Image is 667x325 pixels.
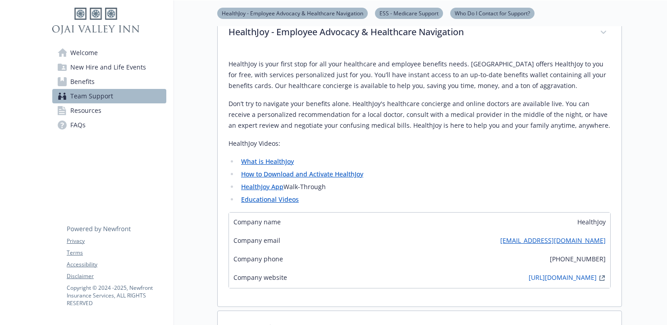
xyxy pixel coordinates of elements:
[241,157,294,166] a: What is HealthJoy
[52,89,166,103] a: Team Support
[70,89,113,103] span: Team Support
[70,74,95,89] span: Benefits
[228,138,611,149] p: HealthJoy Videos:
[228,59,611,91] p: HealthJoy is your first stop for all your healthcare and employee benefits needs. [GEOGRAPHIC_DAT...
[70,46,98,60] span: Welcome
[67,237,166,245] a: Privacy
[550,254,606,264] span: [PHONE_NUMBER]
[52,46,166,60] a: Welcome
[233,236,280,245] span: Company email
[233,254,283,264] span: Company phone
[228,25,589,39] p: HealthJoy - Employee Advocacy & Healthcare Navigation
[375,9,443,17] a: ESS - Medicare Support
[217,9,368,17] a: HealthJoy - Employee Advocacy & Healthcare Navigation
[529,273,597,283] a: [URL][DOMAIN_NAME]
[70,60,146,74] span: New Hire and Life Events
[233,217,281,227] span: Company name
[70,103,101,118] span: Resources
[218,51,621,306] div: HealthJoy - Employee Advocacy & Healthcare Navigation
[597,273,608,283] a: external
[241,195,299,204] a: Educational Videos
[52,74,166,89] a: Benefits
[67,272,166,280] a: Disclaimer
[67,284,166,307] p: Copyright © 2024 - 2025 , Newfront Insurance Services, ALL RIGHTS RESERVED
[450,9,535,17] a: Who Do I Contact for Support?
[70,118,86,132] span: FAQs
[52,60,166,74] a: New Hire and Life Events
[241,170,363,178] a: How to Download and Activate HealthJoy
[228,98,611,131] p: Don’t try to navigate your benefits alone. HealthJoy's healthcare concierge and online doctors ar...
[52,103,166,118] a: Resources
[238,181,611,192] li: Walk-Through
[67,260,166,269] a: Accessibility
[218,14,621,51] div: HealthJoy - Employee Advocacy & Healthcare Navigation
[233,273,287,283] span: Company website
[500,236,606,245] a: [EMAIL_ADDRESS][DOMAIN_NAME]
[52,118,166,132] a: FAQs
[577,217,606,227] span: HealthJoy
[241,182,283,191] a: HealthJoy App
[67,249,166,257] a: Terms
